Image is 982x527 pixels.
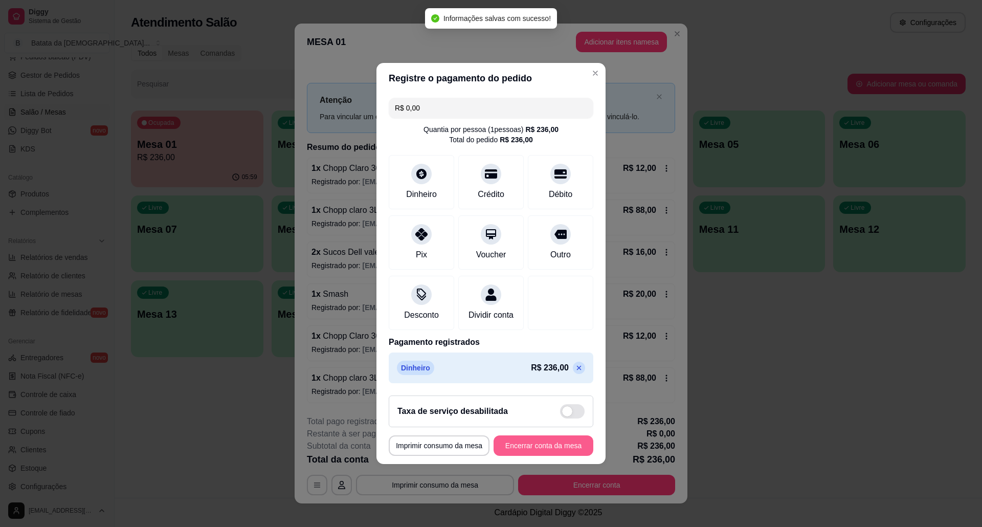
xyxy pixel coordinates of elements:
div: R$ 236,00 [500,135,533,145]
div: Desconto [404,309,439,321]
header: Registre o pagamento do pedido [376,63,606,94]
button: Encerrar conta da mesa [494,435,593,456]
div: R$ 236,00 [525,124,559,135]
span: check-circle [431,14,439,23]
p: Dinheiro [397,361,434,375]
div: Débito [549,188,572,201]
div: Outro [550,249,571,261]
div: Quantia por pessoa ( 1 pessoas) [423,124,559,135]
div: Dividir conta [468,309,514,321]
div: Crédito [478,188,504,201]
p: R$ 236,00 [531,362,569,374]
div: Total do pedido [449,135,533,145]
div: Voucher [476,249,506,261]
button: Close [587,65,604,81]
input: Ex.: hambúrguer de cordeiro [395,98,587,118]
p: Pagamento registrados [389,336,593,348]
div: Dinheiro [406,188,437,201]
h2: Taxa de serviço desabilitada [397,405,508,418]
button: Imprimir consumo da mesa [389,435,489,456]
span: Informações salvas com sucesso! [443,14,551,23]
div: Pix [416,249,427,261]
